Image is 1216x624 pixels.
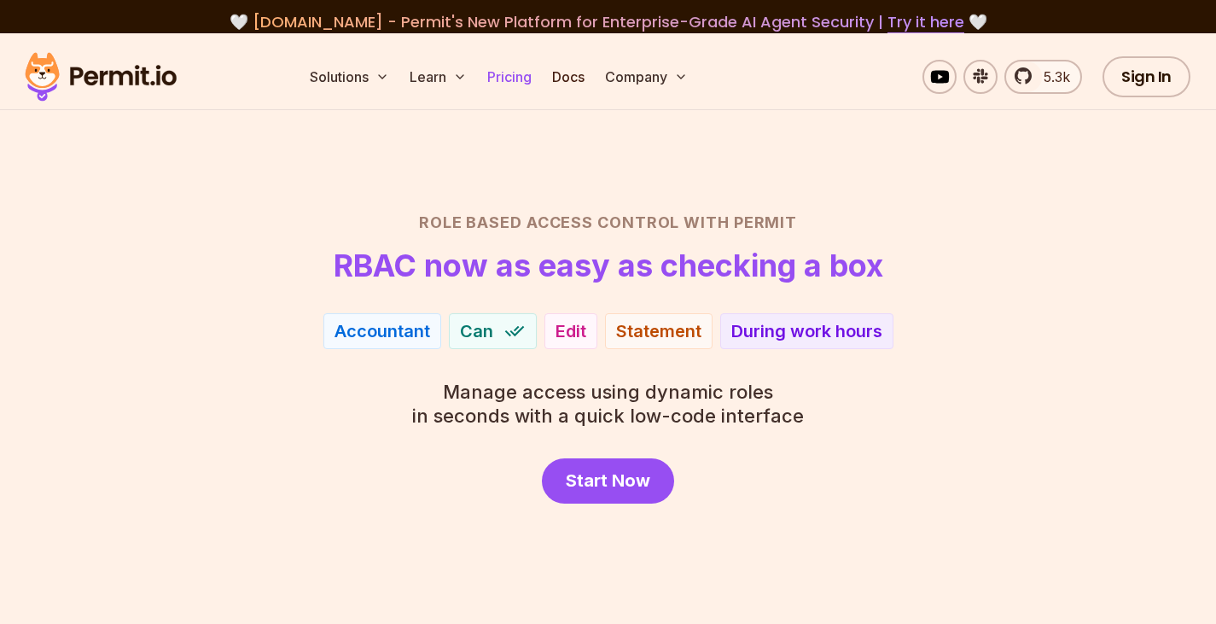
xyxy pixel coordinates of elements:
button: Solutions [303,60,396,94]
a: 5.3k [1004,60,1082,94]
span: Manage access using dynamic roles [412,380,804,404]
h2: Role Based Access Control [41,211,1175,235]
a: Pricing [480,60,538,94]
span: 5.3k [1033,67,1070,87]
div: Accountant [335,319,430,343]
h1: RBAC now as easy as checking a box [334,248,883,283]
div: During work hours [731,319,882,343]
img: Permit logo [17,48,184,106]
a: Docs [545,60,591,94]
button: Learn [403,60,474,94]
span: Start Now [566,469,650,493]
a: Start Now [542,458,674,504]
div: 🤍 🤍 [41,10,1175,34]
p: in seconds with a quick low-code interface [412,380,804,428]
span: Can [460,319,493,343]
span: [DOMAIN_NAME] - Permit's New Platform for Enterprise-Grade AI Agent Security | [253,11,964,32]
a: Try it here [887,11,964,33]
button: Company [598,60,695,94]
div: Statement [616,319,701,343]
span: with Permit [684,211,797,235]
div: Edit [556,319,586,343]
a: Sign In [1103,56,1190,97]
